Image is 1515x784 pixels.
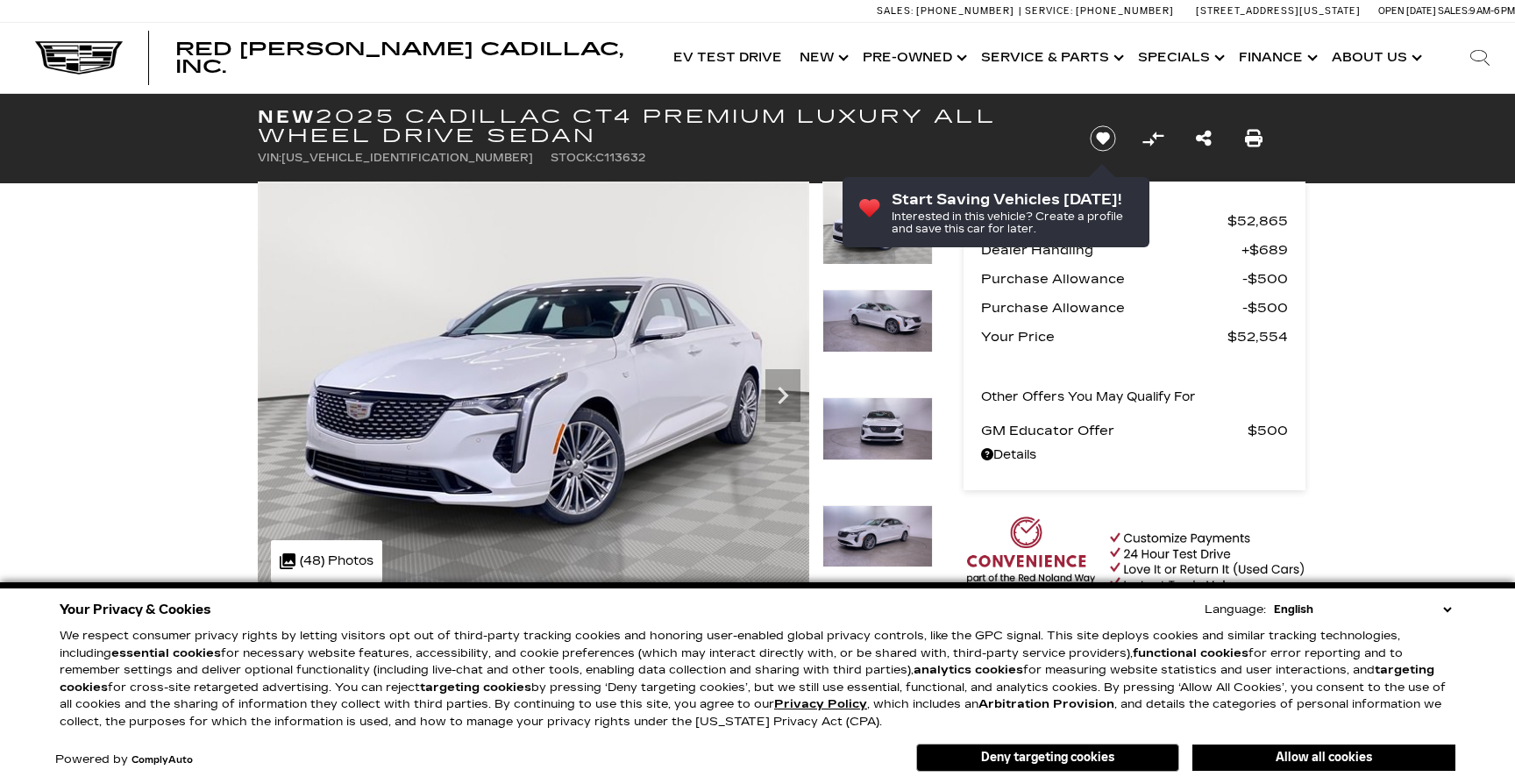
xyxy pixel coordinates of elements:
[1242,296,1288,320] span: $500
[972,23,1129,93] a: Service & Parts
[981,296,1242,320] span: Purchase Allowance
[981,296,1288,320] a: Purchase Allowance $500
[1196,126,1212,151] a: Share this New 2025 Cadillac CT4 Premium Luxury All Wheel Drive Sedan
[551,152,595,164] span: Stock:
[981,418,1288,443] a: GM Educator Offer $500
[981,418,1248,443] span: GM Educator Offer
[822,182,933,265] img: New 2025 Crystal White Tricoat Cadillac Premium Luxury image 1
[1192,745,1455,771] button: Allow all cookies
[916,744,1179,772] button: Deny targeting cookies
[877,5,914,17] span: Sales:
[981,385,1196,410] p: Other Offers You May Qualify For
[765,369,800,422] div: Next
[132,755,193,766] a: ComplyAuto
[175,39,623,77] span: Red [PERSON_NAME] Cadillac, Inc.
[420,681,531,695] strong: targeting cookies
[981,324,1227,349] span: Your Price
[665,23,791,93] a: EV Test Drive
[1469,5,1515,17] span: 9 AM-6 PM
[1227,209,1288,233] span: $52,865
[175,40,647,75] a: Red [PERSON_NAME] Cadillac, Inc.
[981,267,1242,291] span: Purchase Allowance
[822,505,933,568] img: New 2025 Crystal White Tricoat Cadillac Premium Luxury image 4
[914,663,1023,677] strong: analytics cookies
[1076,5,1174,17] span: [PHONE_NUMBER]
[258,107,1060,146] h1: 2025 Cadillac CT4 Premium Luxury All Wheel Drive Sedan
[822,289,933,353] img: New 2025 Crystal White Tricoat Cadillac Premium Luxury image 2
[1227,324,1288,349] span: $52,554
[1270,601,1455,618] select: Language Select
[55,754,193,766] div: Powered by
[1241,238,1288,262] span: $689
[111,646,221,660] strong: essential cookies
[1129,23,1230,93] a: Specials
[916,5,1014,17] span: [PHONE_NUMBER]
[1140,125,1166,152] button: Compare vehicle
[1242,267,1288,291] span: $500
[1323,23,1427,93] a: About Us
[60,663,1434,695] strong: targeting cookies
[981,267,1288,291] a: Purchase Allowance $500
[1025,5,1073,17] span: Service:
[1378,5,1436,17] span: Open [DATE]
[981,238,1241,262] span: Dealer Handling
[1196,5,1361,17] a: [STREET_ADDRESS][US_STATE]
[271,540,382,582] div: (48) Photos
[595,152,645,164] span: C113632
[1438,5,1469,17] span: Sales:
[1133,646,1248,660] strong: functional cookies
[1205,604,1266,616] div: Language:
[791,23,854,93] a: New
[60,597,211,622] span: Your Privacy & Cookies
[258,106,316,127] strong: New
[981,209,1227,233] span: MSRP
[1245,126,1262,151] a: Print this New 2025 Cadillac CT4 Premium Luxury All Wheel Drive Sedan
[822,397,933,460] img: New 2025 Crystal White Tricoat Cadillac Premium Luxury image 3
[978,697,1114,711] strong: Arbitration Provision
[60,628,1455,731] p: We respect consumer privacy rights by letting visitors opt out of third-party tracking cookies an...
[877,6,1019,16] a: Sales: [PHONE_NUMBER]
[35,41,123,75] img: Cadillac Dark Logo with Cadillac White Text
[1019,6,1178,16] a: Service: [PHONE_NUMBER]
[281,152,533,164] span: [US_VEHICLE_IDENTIFICATION_NUMBER]
[258,152,281,164] span: VIN:
[981,324,1288,349] a: Your Price $52,554
[1248,418,1288,443] span: $500
[1230,23,1323,93] a: Finance
[258,182,809,595] img: New 2025 Crystal White Tricoat Cadillac Premium Luxury image 1
[981,238,1288,262] a: Dealer Handling $689
[774,697,867,711] a: Privacy Policy
[981,443,1288,467] a: Details
[1084,125,1122,153] button: Save vehicle
[854,23,972,93] a: Pre-Owned
[981,209,1288,233] a: MSRP $52,865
